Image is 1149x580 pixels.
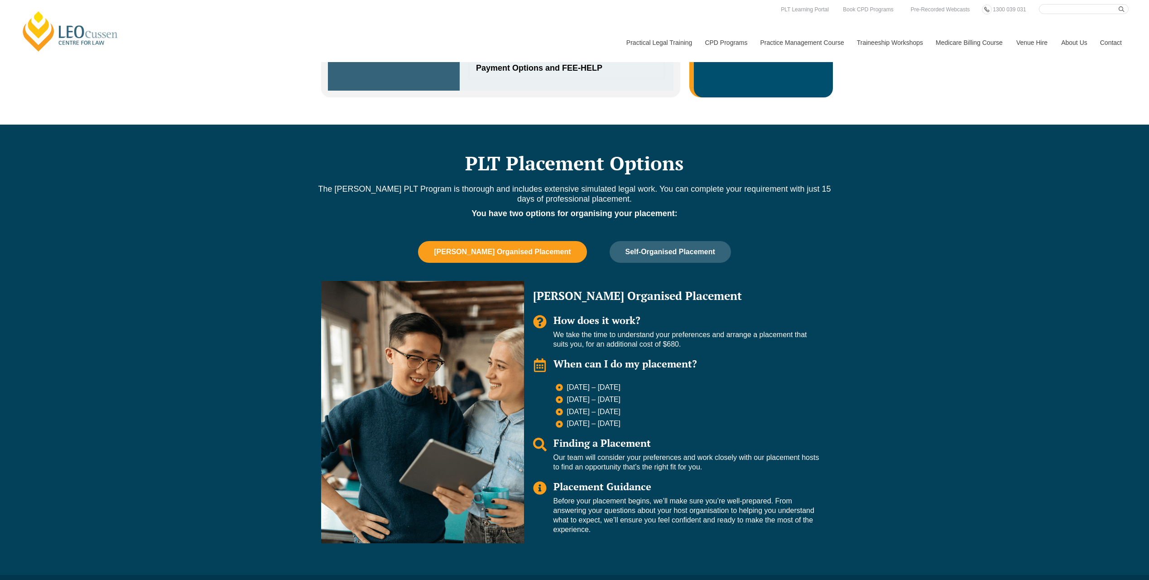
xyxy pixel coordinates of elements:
[317,152,833,174] h2: PLT Placement Options
[476,64,648,72] span: Payment Options and FEE-HELP
[553,330,819,349] p: We take the time to understand your preferences and arrange a placement that suits you, for an ad...
[553,480,651,493] span: Placement Guidance
[754,23,850,62] a: Practice Management Course
[993,6,1026,13] span: 1300 039 031
[434,248,571,256] span: [PERSON_NAME] Organised Placement
[990,5,1028,14] a: 1300 039 031
[620,23,698,62] a: Practical Legal Training
[317,184,833,204] p: The [PERSON_NAME] PLT Program is thorough and includes extensive simulated legal work. You can co...
[698,23,753,62] a: CPD Programs
[553,453,819,472] p: Our team will consider your preferences and work closely with our placement hosts to find an oppo...
[553,436,651,449] span: Finding a Placement
[1093,23,1129,62] a: Contact
[565,395,621,405] span: [DATE] – [DATE]
[565,407,621,417] span: [DATE] – [DATE]
[471,209,678,218] strong: You have two options for organising your placement:
[929,23,1010,62] a: Medicare Billing Course
[841,5,895,14] a: Book CPD Programs
[317,241,833,548] div: Tabs. Open items with Enter or Space, close with Escape and navigate using the Arrow keys.
[565,383,621,392] span: [DATE] – [DATE]
[565,419,621,429] span: [DATE] – [DATE]
[625,248,715,256] span: Self-Organised Placement
[850,23,929,62] a: Traineeship Workshops
[533,290,819,301] h2: [PERSON_NAME] Organised Placement
[553,357,697,370] span: When can I do my placement?
[553,314,640,327] span: How does it work?
[20,10,120,53] a: [PERSON_NAME] Centre for Law
[909,5,972,14] a: Pre-Recorded Webcasts
[553,497,819,534] p: Before your placement begins, we’ll make sure you’re well-prepared. From answering your questions...
[779,5,831,14] a: PLT Learning Portal
[1054,23,1093,62] a: About Us
[1010,23,1054,62] a: Venue Hire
